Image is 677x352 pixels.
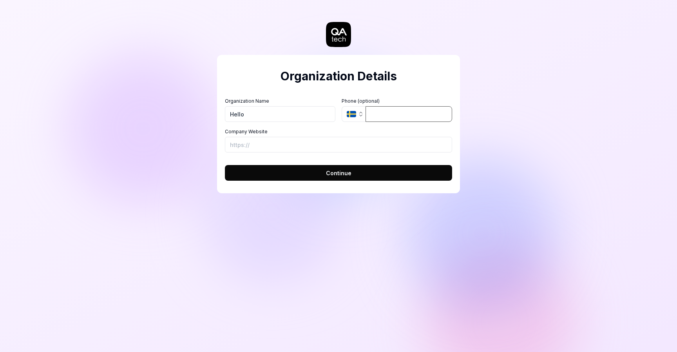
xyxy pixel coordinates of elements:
[225,98,335,105] label: Organization Name
[225,137,452,152] input: https://
[326,169,351,177] span: Continue
[342,98,452,105] label: Phone (optional)
[225,128,452,135] label: Company Website
[225,67,452,85] h2: Organization Details
[225,165,452,181] button: Continue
